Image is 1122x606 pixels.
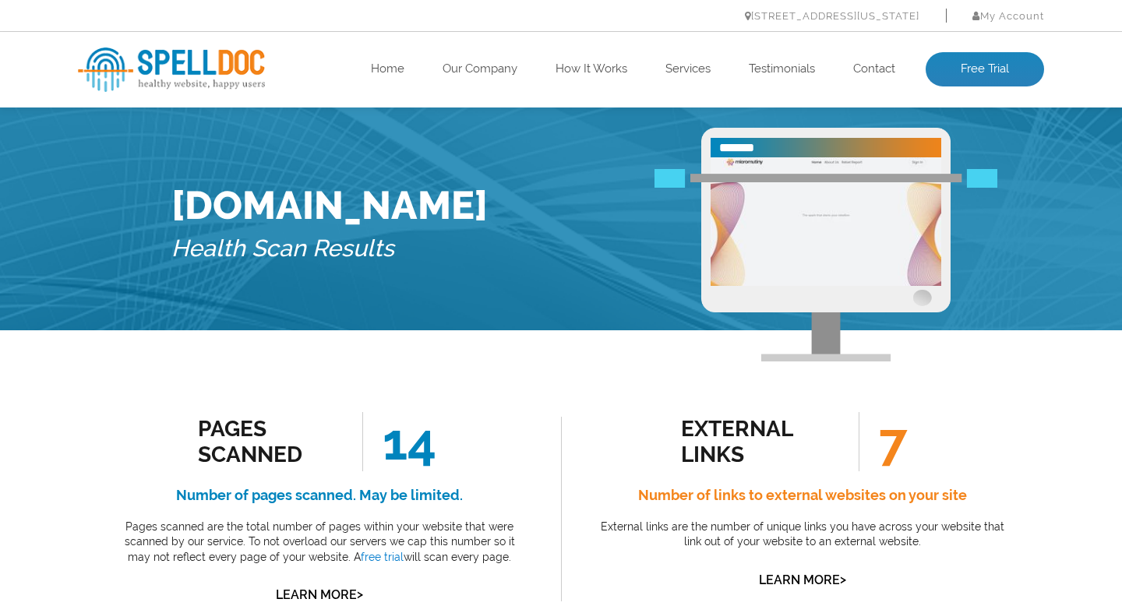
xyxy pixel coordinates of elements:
span: 7 [859,412,907,471]
p: Pages scanned are the total number of pages within your website that were scanned by our service.... [113,520,526,565]
a: Learn More> [276,587,363,602]
h4: Number of links to external websites on your site [596,483,1009,508]
div: Pages Scanned [198,416,339,467]
img: Free Webiste Analysis [654,170,997,188]
img: Free Website Analysis [711,157,941,286]
h5: Health Scan Results [171,228,488,270]
span: 14 [362,412,436,471]
h4: Number of pages scanned. May be limited. [113,483,526,508]
p: External links are the number of unique links you have across your website that link out of your ... [596,520,1009,550]
a: free trial [361,551,404,563]
a: Learn More> [759,573,846,587]
span: > [357,583,363,605]
div: external links [681,416,822,467]
span: > [840,569,846,590]
h1: [DOMAIN_NAME] [171,182,488,228]
img: Free Webiste Analysis [701,128,951,361]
